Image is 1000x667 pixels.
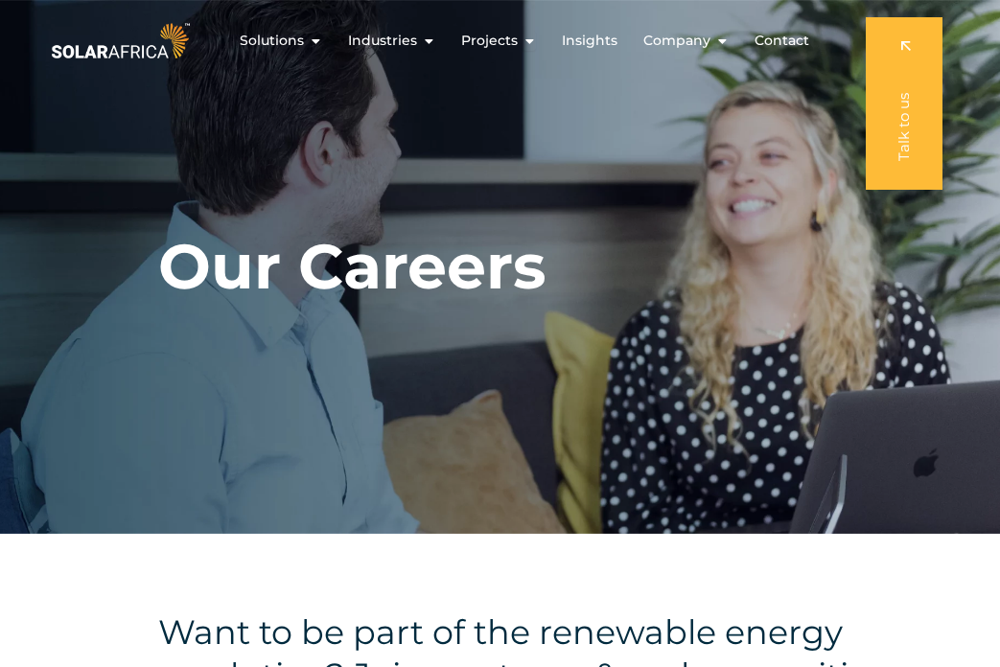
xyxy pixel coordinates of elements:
[158,228,547,305] h1: Our Careers
[193,23,856,58] div: Menu Toggle
[348,31,417,51] span: Industries
[193,23,856,58] nav: Menu
[240,31,304,51] span: Solutions
[461,31,518,51] span: Projects
[562,31,617,51] a: Insights
[643,31,710,51] span: Company
[755,31,809,51] a: Contact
